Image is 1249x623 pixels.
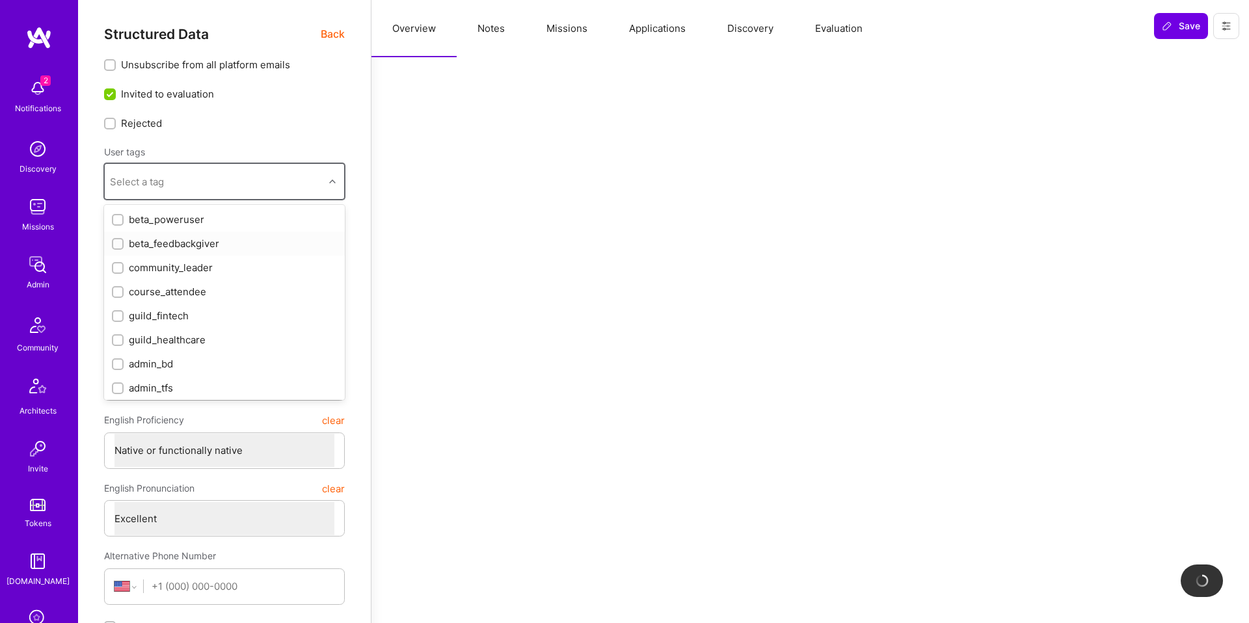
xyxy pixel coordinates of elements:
button: clear [322,477,345,500]
img: Architects [22,373,53,404]
div: admin_tfs [112,381,337,395]
img: loading [1195,574,1209,588]
img: admin teamwork [25,252,51,278]
div: beta_poweruser [112,213,337,226]
span: English Proficiency [104,408,184,432]
div: Notifications [15,101,61,115]
img: logo [26,26,52,49]
img: teamwork [25,194,51,220]
div: Missions [22,220,54,233]
button: Save [1154,13,1208,39]
div: Admin [27,278,49,291]
span: Invited to evaluation [121,87,214,101]
img: guide book [25,548,51,574]
button: clear [322,408,345,432]
span: Rejected [121,116,162,130]
div: guild_healthcare [112,333,337,347]
span: English Pronunciation [104,477,195,500]
div: admin_bd [112,357,337,371]
span: Back [321,26,345,42]
div: Select a tag [110,175,164,189]
div: community_leader [112,261,337,274]
div: [DOMAIN_NAME] [7,574,70,588]
label: User tags [104,146,145,158]
span: Save [1162,20,1200,33]
input: +1 (000) 000-0000 [152,570,334,603]
img: discovery [25,136,51,162]
i: icon Chevron [329,178,336,185]
span: Alternative Phone Number [104,550,216,561]
div: course_attendee [112,285,337,298]
div: Community [17,341,59,354]
div: Invite [28,462,48,475]
div: guild_fintech [112,309,337,323]
img: Invite [25,436,51,462]
img: tokens [30,499,46,511]
span: Structured Data [104,26,209,42]
img: bell [25,75,51,101]
img: Community [22,310,53,341]
span: 2 [40,75,51,86]
span: Unsubscribe from all platform emails [121,58,290,72]
div: Architects [20,404,57,418]
div: Discovery [20,162,57,176]
div: beta_feedbackgiver [112,237,337,250]
div: Tokens [25,516,51,530]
